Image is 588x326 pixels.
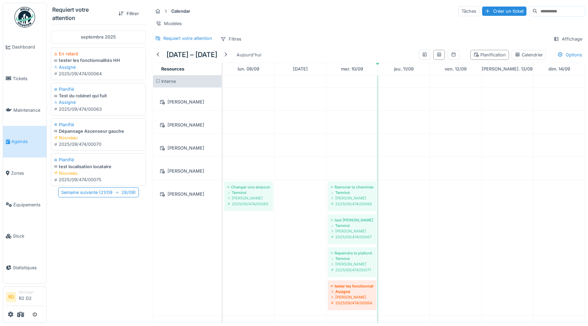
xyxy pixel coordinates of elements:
[217,34,244,44] div: Filtres
[163,35,212,42] div: Requiert votre attention
[54,99,143,106] div: Assigné
[331,217,373,223] div: test [PERSON_NAME]
[227,190,270,195] div: Terminé
[13,75,44,82] span: Tickets
[54,170,143,176] div: Nouveau
[227,195,270,201] div: [PERSON_NAME]
[227,201,270,207] div: 2025/09/474/00065
[554,50,585,60] div: Options
[13,107,44,113] span: Maintenance
[54,57,143,64] div: tester les fonctionnalités HH
[458,6,479,16] div: Tâches
[54,106,143,112] div: 2025/09/474/00063
[547,64,572,74] a: 14 septembre 2025
[6,292,16,302] li: RD
[54,86,143,93] div: Planifié
[473,52,506,58] div: Planification
[54,156,143,163] div: Planifié
[6,290,44,306] a: RD ManagerR2 D2
[515,52,543,58] div: Calendrier
[331,256,373,261] div: Terminé
[480,64,534,74] a: 13 septembre 2025
[331,228,373,234] div: [PERSON_NAME]
[13,202,44,208] span: Équipements
[3,63,46,95] a: Tickets
[3,157,46,189] a: Zones
[392,64,415,74] a: 11 septembre 2025
[331,234,373,240] div: 2025/09/474/00067
[236,64,261,74] a: 8 septembre 2025
[52,6,113,22] div: Requiert votre attention
[116,9,142,18] div: Filtrer
[157,144,217,152] div: [PERSON_NAME]
[54,134,143,141] div: Nouveau
[3,31,46,63] a: Dashboard
[291,64,309,74] a: 9 septembre 2025
[54,141,143,148] div: 2025/09/474/00070
[157,98,217,106] div: [PERSON_NAME]
[166,51,217,59] h5: [DATE] – [DATE]
[58,187,139,197] div: Semaine suivante ( 21/09 28/09 )
[11,138,44,145] span: Agenda
[331,223,373,228] div: Terminé
[331,300,373,306] div: 2025/09/474/00064
[339,64,365,74] a: 10 septembre 2025
[54,176,143,183] div: 2025/09/474/00075
[54,163,143,170] div: test localisation locataire
[3,220,46,252] a: Stock
[157,190,217,198] div: [PERSON_NAME]
[19,290,44,304] li: R2 D2
[551,34,585,44] div: Affichage
[331,195,373,201] div: [PERSON_NAME]
[14,7,35,28] img: Badge_color-CXgf-gQk.svg
[153,19,185,29] div: Modèles
[331,283,373,289] div: tester les fonctionnalités HH
[331,201,373,207] div: 2025/09/474/00066
[227,184,270,190] div: Changer une ampoule
[331,289,373,294] div: Assigné
[168,8,193,14] strong: Calendar
[3,252,46,284] a: Statistiques
[331,294,373,300] div: [PERSON_NAME]
[331,250,373,256] div: Repeindre le plafond SdB
[331,261,373,267] div: [PERSON_NAME]
[13,264,44,271] span: Statistiques
[51,31,146,43] div: septembre 2025
[157,167,217,175] div: [PERSON_NAME]
[13,233,44,239] span: Stock
[54,93,143,99] div: Test du robinet qui fuit
[54,70,143,77] div: 2025/09/474/00064
[234,50,264,59] div: Aujourd'hui
[12,44,44,50] span: Dashboard
[161,66,184,72] span: Resources
[3,189,46,220] a: Équipements
[331,190,373,195] div: Terminé
[443,64,468,74] a: 12 septembre 2025
[3,94,46,126] a: Maintenance
[11,170,44,176] span: Zones
[19,290,44,295] div: Manager
[331,184,373,190] div: Ramoner la cheminée
[54,128,143,134] div: Dépannage Ascenseur gauche
[54,51,143,57] div: En retard
[3,126,46,157] a: Agenda
[482,7,526,16] div: Créer un ticket
[161,79,176,84] span: Interne
[54,64,143,70] div: Assigné
[331,267,373,273] div: 2025/09/474/00071
[157,121,217,129] div: [PERSON_NAME]
[54,121,143,128] div: Planifié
